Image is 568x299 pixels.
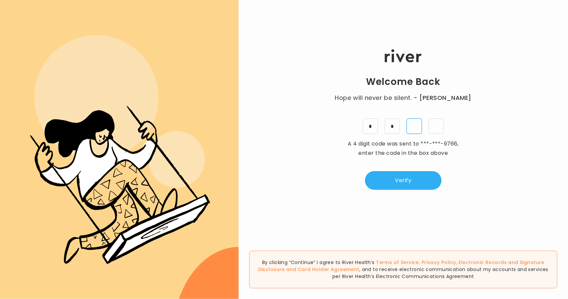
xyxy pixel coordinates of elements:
div: By clicking “Continue” I agree to River Health’s [249,251,557,288]
a: Card Holder Agreement [298,266,359,273]
p: Hope will never be silent. [328,93,478,103]
a: Terms of Service [376,259,419,266]
span: A 4 digit code was sent to , enter the code in the box above [348,140,459,157]
button: Verify [365,171,442,190]
span: , and to receive electronic communication about my accounts and services per River Health’s Elect... [332,266,548,280]
h1: Welcome Back [366,76,441,88]
a: Electronic Records and Signature Disclosure [258,259,544,273]
a: Privacy Policy [422,259,456,266]
input: 1 [363,119,378,134]
input: 2 [385,119,400,134]
span: , , and [258,259,544,273]
span: - [PERSON_NAME] [414,93,472,103]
